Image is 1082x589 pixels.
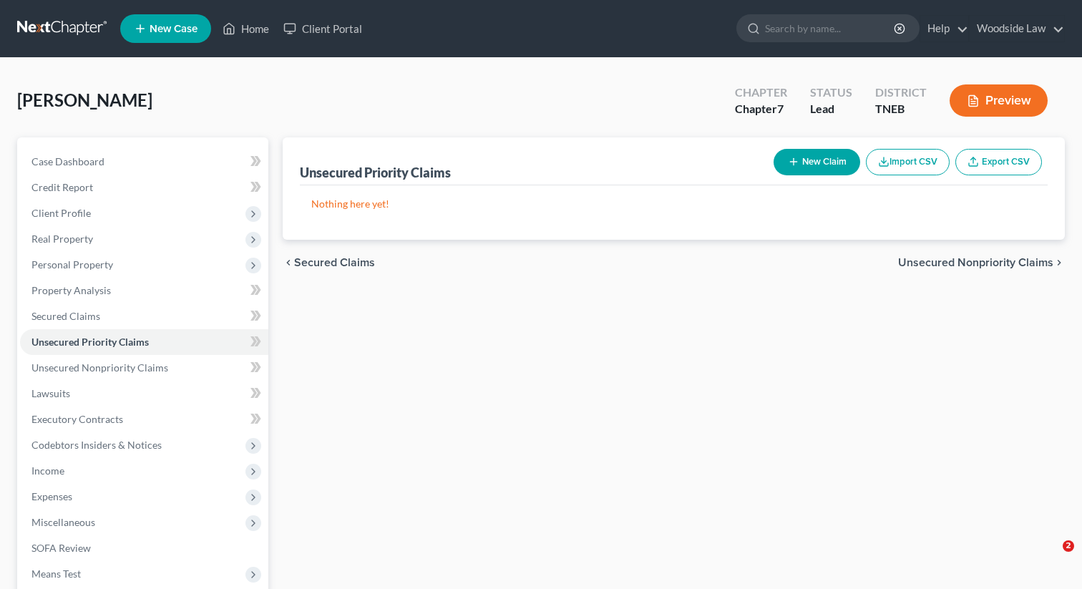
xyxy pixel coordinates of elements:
div: Chapter [735,84,787,101]
span: Unsecured Nonpriority Claims [898,257,1053,268]
a: Lawsuits [20,381,268,407]
div: Chapter [735,101,787,117]
button: Unsecured Nonpriority Claims chevron_right [898,257,1065,268]
span: Executory Contracts [31,413,123,425]
span: Secured Claims [294,257,375,268]
span: Unsecured Priority Claims [31,336,149,348]
span: Real Property [31,233,93,245]
span: Miscellaneous [31,516,95,528]
input: Search by name... [765,15,896,42]
a: Help [920,16,968,42]
span: Lawsuits [31,387,70,399]
a: Credit Report [20,175,268,200]
span: Income [31,464,64,477]
span: [PERSON_NAME] [17,89,152,110]
button: chevron_left Secured Claims [283,257,375,268]
a: Unsecured Priority Claims [20,329,268,355]
span: Property Analysis [31,284,111,296]
a: Woodside Law [970,16,1064,42]
span: Means Test [31,568,81,580]
span: SOFA Review [31,542,91,554]
i: chevron_right [1053,257,1065,268]
span: New Case [150,24,198,34]
a: SOFA Review [20,535,268,561]
a: Executory Contracts [20,407,268,432]
a: Home [215,16,276,42]
button: New Claim [774,149,860,175]
span: Secured Claims [31,310,100,322]
span: 7 [777,102,784,115]
div: Lead [810,101,852,117]
span: Credit Report [31,181,93,193]
a: Secured Claims [20,303,268,329]
div: Status [810,84,852,101]
iframe: Intercom live chat [1033,540,1068,575]
span: Codebtors Insiders & Notices [31,439,162,451]
a: Export CSV [955,149,1042,175]
span: Client Profile [31,207,91,219]
p: Nothing here yet! [311,197,1036,211]
a: Unsecured Nonpriority Claims [20,355,268,381]
span: Expenses [31,490,72,502]
a: Property Analysis [20,278,268,303]
span: Case Dashboard [31,155,104,167]
button: Preview [950,84,1048,117]
span: Unsecured Nonpriority Claims [31,361,168,374]
div: District [875,84,927,101]
a: Client Portal [276,16,369,42]
button: Import CSV [866,149,950,175]
div: Unsecured Priority Claims [300,164,451,181]
i: chevron_left [283,257,294,268]
span: 2 [1063,540,1074,552]
div: TNEB [875,101,927,117]
a: Case Dashboard [20,149,268,175]
span: Personal Property [31,258,113,271]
